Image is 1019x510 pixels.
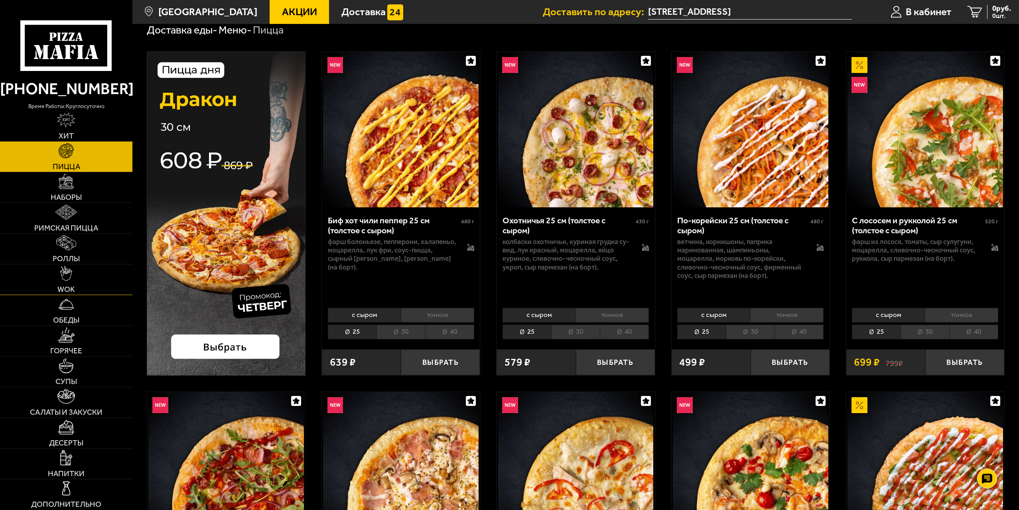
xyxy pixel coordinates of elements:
[846,52,1004,207] a: АкционныйНовинкаС лососем и рукколой 25 см (толстое с сыром)
[677,397,693,413] img: Новинка
[57,286,75,293] span: WOK
[677,325,726,339] li: 25
[925,308,998,323] li: тонкое
[158,7,257,17] span: [GEOGRAPHIC_DATA]
[543,7,648,17] span: Доставить по адресу:
[551,325,600,339] li: 30
[31,500,101,508] span: Дополнительно
[330,357,356,368] span: 639 ₽
[152,397,168,413] img: Новинка
[253,23,284,37] div: Пицца
[851,77,867,93] img: Новинка
[985,218,998,225] span: 520 г
[497,52,654,207] a: НовинкаОхотничья 25 см (толстое с сыром)
[461,218,474,225] span: 480 г
[885,357,903,368] s: 799 ₽
[219,24,252,36] a: Меню-
[341,7,386,17] span: Доставка
[677,308,750,323] li: с сыром
[498,52,654,207] img: Охотничья 25 см (толстое с сыром)
[327,397,343,413] img: Новинка
[673,52,828,207] img: По-корейски 25 см (толстое с сыром)
[677,57,693,73] img: Новинка
[576,308,649,323] li: тонкое
[677,238,806,280] p: ветчина, корнишоны, паприка маринованная, шампиньоны, моцарелла, морковь по-корейски, сливочно-че...
[503,308,576,323] li: с сыром
[851,57,867,73] img: Акционный
[854,357,880,368] span: 699 ₽
[30,408,102,416] span: Салаты и закуски
[992,13,1011,19] span: 0 шт.
[502,397,518,413] img: Новинка
[49,439,83,447] span: Десерты
[848,52,1003,207] img: С лососем и рукколой 25 см (толстое с сыром)
[323,52,479,207] img: Биф хот чили пеппер 25 см (толстое с сыром)
[672,52,830,207] a: НовинкаПо-корейски 25 см (толстое с сыром)
[503,238,631,272] p: колбаски охотничьи, куриная грудка су-вид, лук красный, моцарелла, яйцо куриное, сливочно-чесночн...
[51,193,82,201] span: Наборы
[328,308,401,323] li: с сыром
[34,224,98,232] span: Римская пицца
[600,325,649,339] li: 40
[851,397,867,413] img: Акционный
[751,349,830,375] button: Выбрать
[328,215,459,236] div: Биф хот чили пеппер 25 см (толстое с сыром)
[726,325,775,339] li: 30
[636,218,649,225] span: 430 г
[648,5,852,20] span: набережная канала Грибоедова, 19
[852,308,925,323] li: с сыром
[505,357,530,368] span: 579 ₽
[679,357,705,368] span: 499 ₽
[328,238,456,272] p: фарш болоньезе, пепперони, халапеньо, моцарелла, лук фри, соус-пицца, сырный [PERSON_NAME], [PERS...
[59,132,74,140] span: Хит
[387,4,403,20] img: 15daf4d41897b9f0e9f617042186c801.svg
[576,349,655,375] button: Выбрать
[852,325,901,339] li: 25
[677,215,808,236] div: По-корейски 25 см (толстое с сыром)
[327,57,343,73] img: Новинка
[925,349,1004,375] button: Выбрать
[401,308,474,323] li: тонкое
[852,238,980,263] p: фарш из лосося, томаты, сыр сулугуни, моцарелла, сливочно-чесночный соус, руккола, сыр пармезан (...
[328,325,376,339] li: 25
[775,325,824,339] li: 40
[425,325,474,339] li: 40
[53,316,79,324] span: Обеды
[401,349,480,375] button: Выбрать
[55,378,77,385] span: Супы
[648,5,852,20] input: Ваш адрес доставки
[48,470,85,477] span: Напитки
[502,57,518,73] img: Новинка
[901,325,949,339] li: 30
[282,7,317,17] span: Акции
[503,325,551,339] li: 25
[906,7,952,17] span: В кабинет
[503,215,634,236] div: Охотничья 25 см (толстое с сыром)
[949,325,998,339] li: 40
[750,308,824,323] li: тонкое
[322,52,480,207] a: НовинкаБиф хот чили пеппер 25 см (толстое с сыром)
[147,24,217,36] a: Доставка еды-
[376,325,425,339] li: 30
[50,347,82,354] span: Горячее
[810,218,824,225] span: 480 г
[852,215,983,236] div: С лососем и рукколой 25 см (толстое с сыром)
[53,255,80,262] span: Роллы
[53,163,80,170] span: Пицца
[992,5,1011,12] span: 0 руб.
